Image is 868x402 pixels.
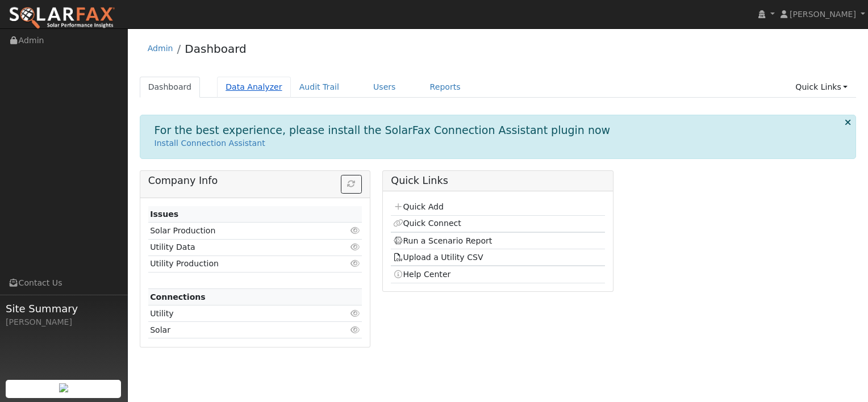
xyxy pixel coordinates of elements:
h5: Quick Links [391,175,604,187]
div: [PERSON_NAME] [6,316,122,328]
i: Click to view [350,259,360,267]
img: SolarFax [9,6,115,30]
i: Click to view [350,227,360,235]
img: retrieve [59,383,68,392]
a: Quick Links [787,77,856,98]
a: Quick Add [393,202,444,211]
i: Click to view [350,326,360,334]
a: Upload a Utility CSV [393,253,483,262]
span: [PERSON_NAME] [790,10,856,19]
a: Data Analyzer [217,77,291,98]
td: Solar [148,322,328,338]
a: Install Connection Assistant [155,139,265,148]
a: Dashboard [185,42,247,56]
h1: For the best experience, please install the SolarFax Connection Assistant plugin now [155,124,611,137]
strong: Connections [150,292,206,301]
i: Click to view [350,309,360,317]
td: Utility Production [148,256,328,272]
a: Users [365,77,404,98]
i: Click to view [350,243,360,251]
strong: Issues [150,210,178,219]
td: Utility [148,305,328,322]
td: Utility Data [148,239,328,256]
a: Quick Connect [393,219,461,228]
a: Admin [148,44,173,53]
span: Site Summary [6,301,122,316]
a: Dashboard [140,77,201,98]
a: Run a Scenario Report [393,236,493,245]
a: Audit Trail [291,77,348,98]
h5: Company Info [148,175,362,187]
td: Solar Production [148,223,328,239]
a: Help Center [393,270,451,279]
a: Reports [422,77,469,98]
